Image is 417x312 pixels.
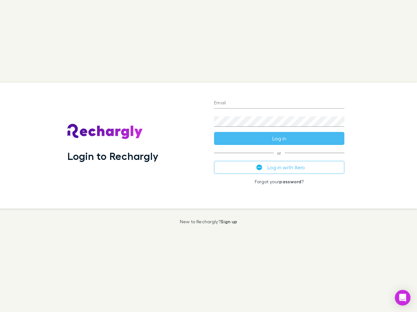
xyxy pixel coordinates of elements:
a: password [279,179,301,184]
button: Log in [214,132,344,145]
img: Rechargly's Logo [67,124,143,139]
img: Xero's logo [256,164,262,170]
p: Forgot your ? [214,179,344,184]
div: Open Intercom Messenger [395,290,410,305]
h1: Login to Rechargly [67,150,158,162]
button: Log in with Xero [214,161,344,174]
a: Sign up [221,219,237,224]
p: New to Rechargly? [180,219,237,224]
